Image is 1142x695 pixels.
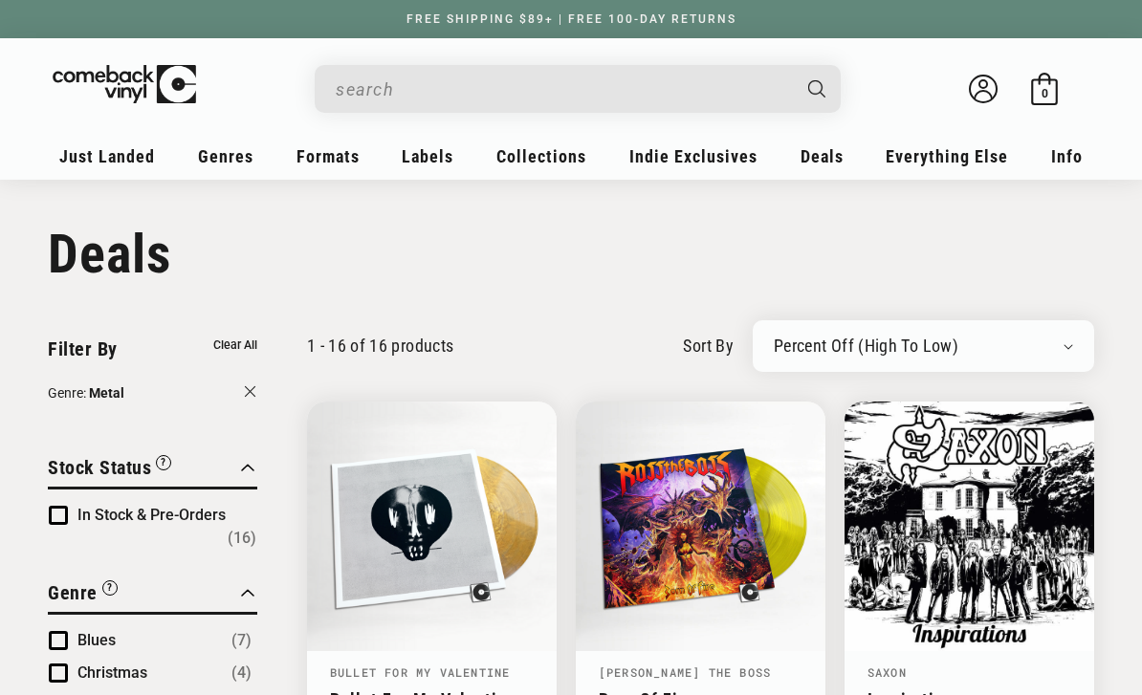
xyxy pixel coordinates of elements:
span: Blues [77,631,116,649]
span: Stock Status [48,456,151,479]
button: Filter by Stock Status [48,453,171,487]
span: In Stock & Pre-Orders [77,506,226,524]
h1: Deals [48,223,1094,286]
span: Metal [89,385,124,401]
span: Deals [801,146,844,166]
span: Genres [198,146,253,166]
button: Search [792,65,844,113]
span: Christmas [77,663,147,682]
span: Number of products: (4) [231,662,252,684]
input: search [336,70,789,109]
p: 1 - 16 of 16 products [307,336,454,356]
span: Info [1051,146,1083,166]
a: Bullet For My Valentine [330,664,511,680]
button: Filter by Genre [48,578,118,612]
label: sort by [683,333,734,358]
span: Filter By [48,337,118,360]
span: Number of products: (7) [231,629,252,652]
span: 0 [1042,86,1048,100]
a: [PERSON_NAME] The Boss [599,664,771,680]
span: Everything Else [886,146,1008,166]
span: Genre: [48,385,86,401]
span: Number of products: (16) [228,527,256,550]
button: Clear all filters [213,335,257,356]
button: Clear filter by Genre Metal [48,382,257,407]
a: FREE SHIPPING $89+ | FREE 100-DAY RETURNS [387,12,756,26]
span: Formats [296,146,360,166]
a: Saxon [867,664,907,680]
span: Genre [48,581,98,604]
div: Search [315,65,841,113]
span: Just Landed [59,146,155,166]
span: Collections [496,146,586,166]
span: Labels [402,146,453,166]
span: Indie Exclusives [629,146,758,166]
